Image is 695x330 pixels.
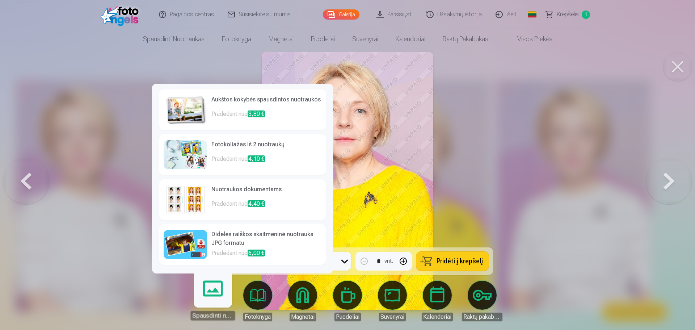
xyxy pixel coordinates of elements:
a: Nuotraukos dokumentamsPradedant nuo4,40 € [159,179,326,220]
div: Raktų pakabukas [462,313,502,321]
div: Puodeliai [334,313,361,321]
a: Galerija [323,9,359,20]
a: Kalendoriai [387,29,434,49]
a: Magnetai [260,29,302,49]
a: Spausdinti nuotraukas [134,29,213,49]
a: Suvenyrai [344,29,387,49]
div: Magnetai [290,313,316,321]
div: Suvenyrai [379,313,406,321]
div: vnt. [384,257,393,266]
span: 6,00 € [248,250,265,256]
img: /fa2 [101,3,142,26]
span: Krepšelis [557,10,579,19]
a: Fotokoliažas iš 2 nuotraukųPradedant nuo4,10 € [159,134,326,175]
a: Magnetai [282,281,323,321]
h6: Nuotraukos dokumentams [211,185,321,200]
a: Didelės raiškos skaitmeninė nuotrauka JPG formatuPradedant nuo6,00 € [159,224,326,265]
span: 1 [582,11,590,19]
p: Pradedant nuo [211,200,321,214]
a: Raktų pakabukas [462,281,502,321]
a: Puodeliai [327,281,368,321]
h6: Fotokoliažas iš 2 nuotraukų [211,140,321,155]
span: 3,80 € [248,110,265,117]
p: Pradedant nuo [211,110,321,124]
button: Pridėti į krepšelį [416,252,489,271]
a: Raktų pakabukas [434,29,497,49]
span: Pridėti į krepšelį [437,258,483,264]
a: Kalendoriai [417,281,458,321]
span: 4,40 € [248,200,265,207]
div: Spausdinti nuotraukas [190,311,235,320]
span: 4,10 € [248,155,265,162]
p: Pradedant nuo [211,249,321,259]
a: Aukštos kokybės spausdintos nuotraukosPradedant nuo3,80 € [159,89,326,130]
p: Pradedant nuo [211,155,321,169]
a: Visos prekės [497,29,561,49]
div: Fotoknyga [243,313,272,321]
a: Fotoknyga [237,281,278,321]
a: Suvenyrai [372,281,413,321]
h6: Didelės raiškos skaitmeninė nuotrauka JPG formatu [211,230,321,249]
a: Puodeliai [302,29,344,49]
h6: Aukštos kokybės spausdintos nuotraukos [211,95,321,110]
a: Spausdinti nuotraukas [190,276,235,320]
a: Fotoknyga [213,29,260,49]
div: Kalendoriai [422,313,453,321]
